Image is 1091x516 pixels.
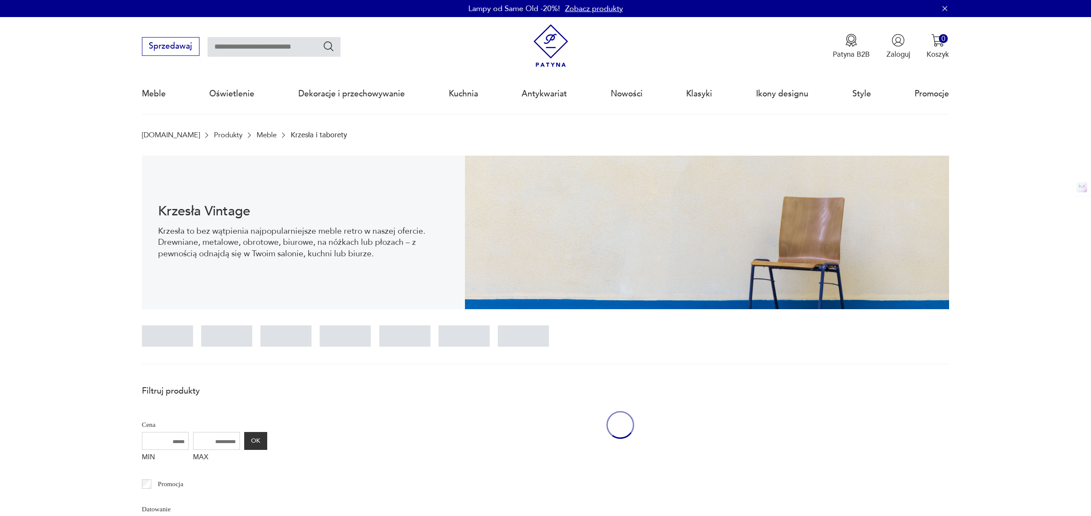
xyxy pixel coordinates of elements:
a: Kuchnia [449,74,478,113]
p: Zaloguj [886,49,910,59]
label: MIN [142,450,189,466]
div: 0 [939,34,948,43]
a: Ikony designu [756,74,808,113]
p: Datowanie [142,504,267,515]
img: Ikona medalu [845,34,858,47]
img: Ikona koszyka [931,34,944,47]
h1: Krzesła Vintage [158,205,448,217]
button: Patyna B2B [833,34,870,59]
a: Nowości [611,74,643,113]
img: Patyna - sklep z meblami i dekoracjami vintage [529,24,572,67]
p: Filtruj produkty [142,386,267,397]
p: Lampy od Same Old -20%! [468,3,560,14]
a: Meble [257,131,277,139]
p: Cena [142,419,267,430]
a: Promocje [915,74,949,113]
p: Koszyk [926,49,949,59]
a: Antykwariat [522,74,567,113]
a: Oświetlenie [209,74,254,113]
div: oval-loading [606,380,634,470]
a: Style [852,74,871,113]
a: Klasyki [686,74,712,113]
a: Dekoracje i przechowywanie [298,74,405,113]
img: bc88ca9a7f9d98aff7d4658ec262dcea.jpg [465,156,950,309]
button: OK [244,432,267,450]
a: Zobacz produkty [565,3,623,14]
p: Promocja [158,478,183,490]
a: Meble [142,74,166,113]
a: Sprzedawaj [142,43,199,50]
label: MAX [193,450,240,466]
a: [DOMAIN_NAME] [142,131,200,139]
p: Krzesła to bez wątpienia najpopularniejsze meble retro w naszej ofercie. Drewniane, metalowe, obr... [158,226,448,259]
button: Zaloguj [886,34,910,59]
img: Ikonka użytkownika [892,34,905,47]
button: 0Koszyk [926,34,949,59]
a: Produkty [214,131,242,139]
button: Szukaj [323,40,335,52]
button: Sprzedawaj [142,37,199,56]
p: Patyna B2B [833,49,870,59]
a: Ikona medaluPatyna B2B [833,34,870,59]
p: Krzesła i taborety [291,131,347,139]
